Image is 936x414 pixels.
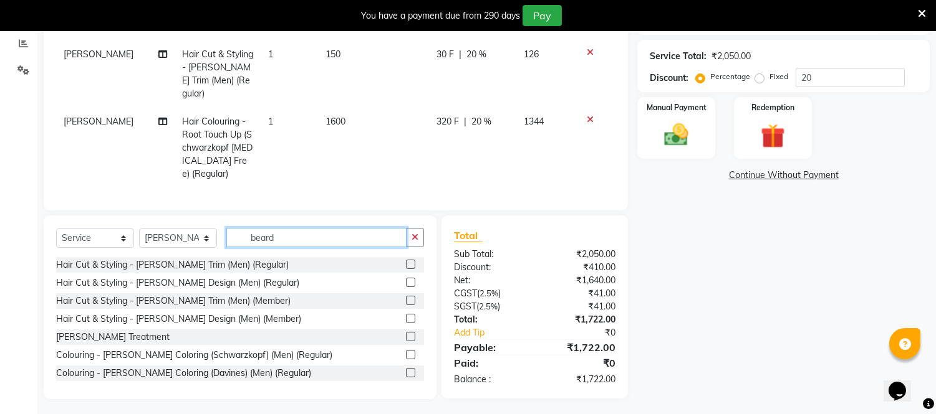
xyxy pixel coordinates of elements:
div: Service Total: [650,50,707,63]
span: 30 F [437,48,454,61]
div: ₹41.00 [535,287,625,300]
button: Pay [523,5,562,26]
span: 2.5% [480,288,498,298]
div: ₹1,722.00 [535,340,625,355]
span: [PERSON_NAME] [64,116,133,127]
div: Discount: [445,261,535,274]
div: Total: [445,313,535,326]
span: Hair Colouring - Root Touch Up (Schwarzkopf [MEDICAL_DATA] Free) (Regular) [182,116,253,179]
span: 126 [524,49,539,60]
span: 320 F [437,115,459,128]
div: Paid: [445,355,535,370]
div: ₹2,050.00 [535,248,625,261]
input: Search or Scan [226,228,407,247]
div: Balance : [445,373,535,386]
span: [PERSON_NAME] [64,49,133,60]
div: ₹1,722.00 [535,313,625,326]
span: 1344 [524,116,544,127]
span: 2.5% [479,301,498,311]
div: ₹410.00 [535,261,625,274]
img: _gift.svg [753,121,793,151]
span: Hair Cut & Styling - [PERSON_NAME] Trim (Men) (Regular) [182,49,253,99]
span: 20 % [466,48,486,61]
div: Colouring - [PERSON_NAME] Coloring (Schwarzkopf) (Men) (Regular) [56,349,332,362]
div: ( ) [445,287,535,300]
div: ₹1,640.00 [535,274,625,287]
div: [PERSON_NAME] Treatment [56,331,170,344]
img: _cash.svg [657,121,696,149]
a: Add Tip [445,326,550,339]
label: Percentage [710,71,750,82]
div: Colouring - [PERSON_NAME] Coloring (Davines) (Men) (Regular) [56,367,311,380]
div: ₹0 [535,355,625,370]
span: 150 [326,49,340,60]
label: Manual Payment [647,102,707,113]
div: ₹1,722.00 [535,373,625,386]
div: ( ) [445,300,535,313]
div: ₹2,050.00 [712,50,751,63]
span: SGST [454,301,476,312]
div: You have a payment due from 290 days [361,9,520,22]
div: Payable: [445,340,535,355]
span: 1 [268,49,273,60]
span: 20 % [471,115,491,128]
div: ₹41.00 [535,300,625,313]
div: ₹0 [550,326,625,339]
a: Continue Without Payment [640,169,927,182]
div: Hair Cut & Styling - [PERSON_NAME] Trim (Men) (Member) [56,294,291,308]
div: Hair Cut & Styling - [PERSON_NAME] Trim (Men) (Regular) [56,258,289,271]
span: CGST [454,288,477,299]
span: | [464,115,466,128]
span: 1600 [326,116,345,127]
span: Total [454,229,483,242]
iframe: chat widget [884,364,924,402]
div: Sub Total: [445,248,535,261]
label: Fixed [770,71,788,82]
span: 1 [268,116,273,127]
div: Hair Cut & Styling - [PERSON_NAME] Design (Men) (Member) [56,313,301,326]
div: Hair Cut & Styling - [PERSON_NAME] Design (Men) (Regular) [56,276,299,289]
span: | [459,48,461,61]
label: Redemption [751,102,794,113]
div: Net: [445,274,535,287]
div: Discount: [650,72,688,85]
